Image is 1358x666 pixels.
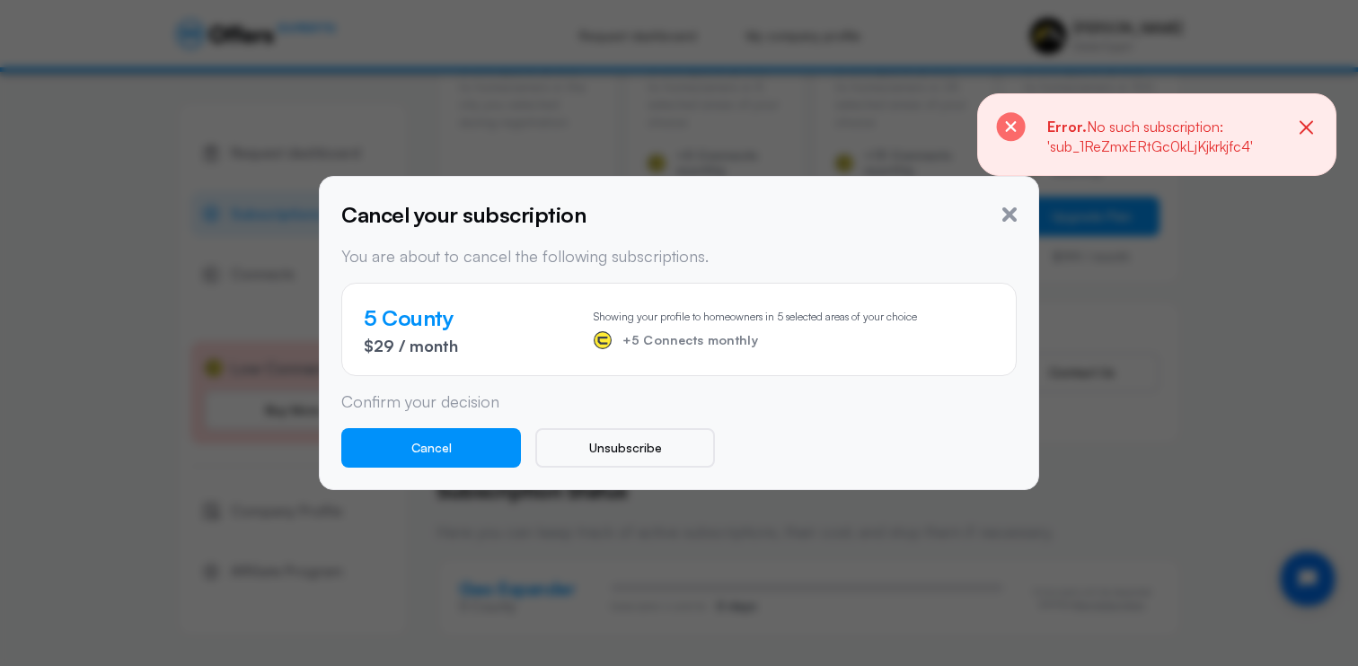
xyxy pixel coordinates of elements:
[341,390,1017,413] p: Confirm your decision
[1047,118,1253,155] span: No such subscription: 'sub_1ReZmxERtGc0kLjKjkrkjfc4'
[594,310,917,325] p: Showing your profile to homeowners in 5 selected areas of your choice
[1047,118,1087,136] strong: Error.
[341,198,586,231] h5: Cancel your subscription
[364,305,543,331] h4: 5 County
[15,15,69,69] button: Open chat widget
[622,333,758,348] span: +5 Connects monthly
[341,245,1017,267] p: You are about to cancel the following subscriptions.
[364,337,543,354] p: $29 / month
[341,428,521,468] button: Cancel
[535,428,715,468] button: Unsubscribe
